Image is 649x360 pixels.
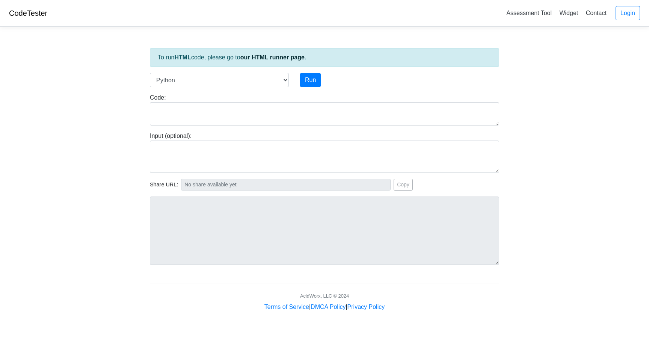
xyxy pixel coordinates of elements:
a: our HTML runner page [240,54,305,61]
button: Run [300,73,321,87]
button: Copy [394,179,413,191]
input: No share available yet [181,179,391,191]
span: Share URL: [150,181,178,189]
a: Login [616,6,640,20]
a: DMCA Policy [311,304,346,310]
a: Assessment Tool [503,7,555,19]
div: Code: [144,93,505,126]
div: To run code, please go to . [150,48,499,67]
div: Input (optional): [144,132,505,173]
a: Privacy Policy [347,304,385,310]
a: Widget [556,7,581,19]
a: CodeTester [9,9,47,17]
div: | | [264,303,385,312]
div: AcidWorx, LLC © 2024 [300,292,349,299]
a: Contact [583,7,610,19]
strong: HTML [174,54,191,61]
a: Terms of Service [264,304,309,310]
